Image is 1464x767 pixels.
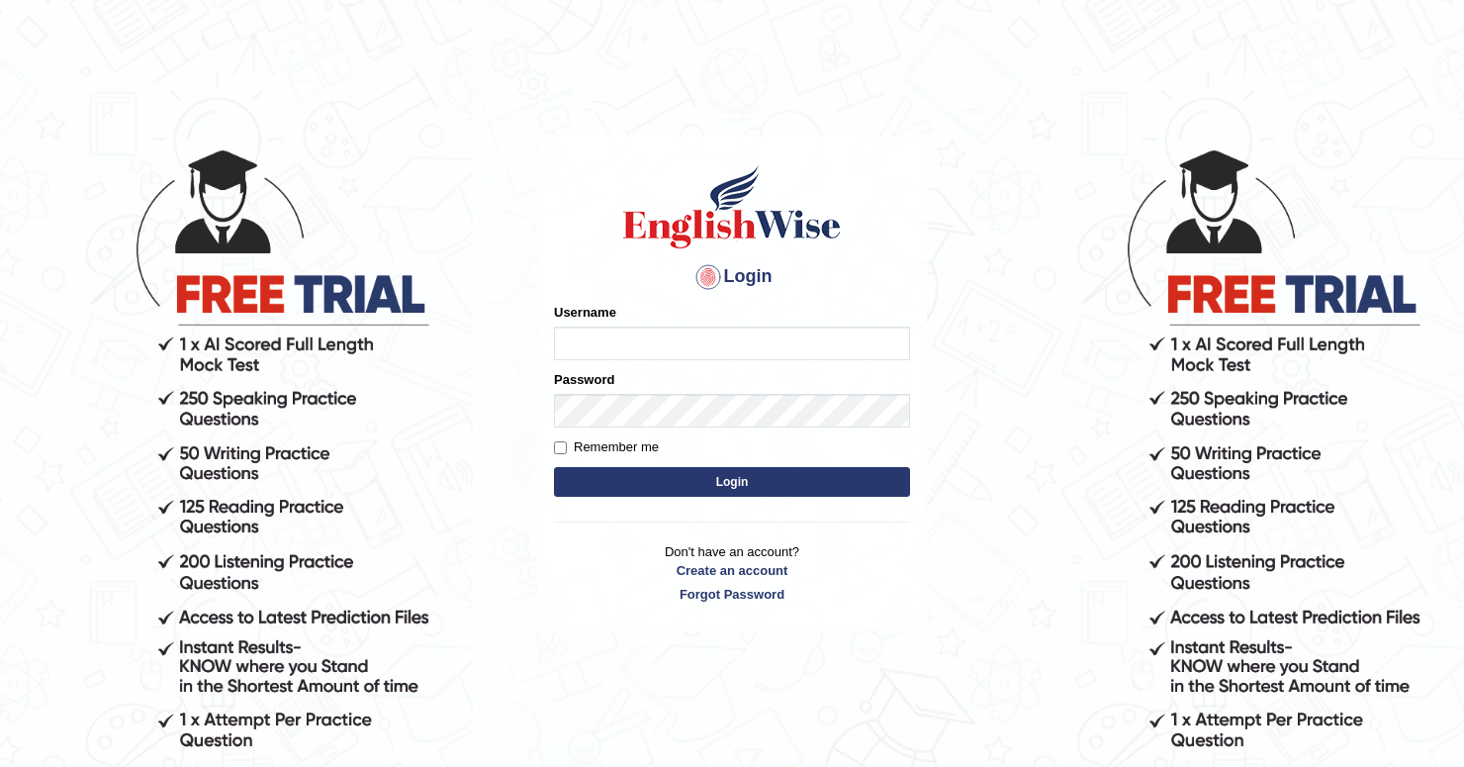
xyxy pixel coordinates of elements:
[554,561,910,580] a: Create an account
[554,261,910,293] h4: Login
[554,542,910,604] p: Don't have an account?
[554,303,616,322] label: Username
[554,467,910,497] button: Login
[554,441,567,454] input: Remember me
[554,370,614,389] label: Password
[554,585,910,604] a: Forgot Password
[619,162,845,251] img: Logo of English Wise sign in for intelligent practice with AI
[554,437,659,457] label: Remember me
